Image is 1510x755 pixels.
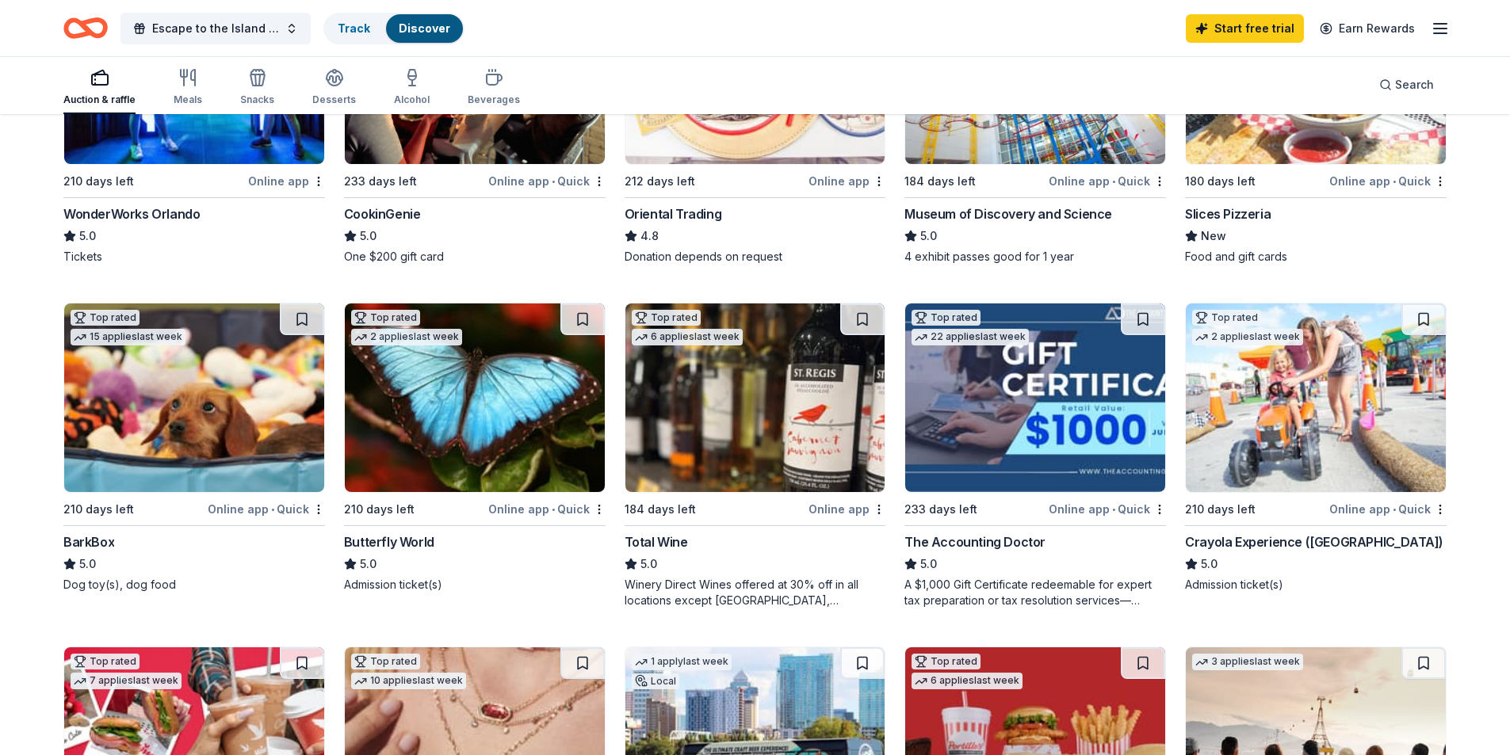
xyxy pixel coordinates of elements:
[174,62,202,114] button: Meals
[912,654,981,669] div: Top rated
[1185,577,1447,593] div: Admission ticket(s)
[625,172,695,191] div: 212 days left
[1201,555,1218,574] span: 5.0
[63,303,325,593] a: Image for BarkBoxTop rated15 applieslast week210 days leftOnline app•QuickBarkBox5.0Dog toy(s), d...
[1185,532,1443,551] div: Crayola Experience ([GEOGRAPHIC_DATA])
[552,503,555,516] span: •
[1192,329,1303,345] div: 2 applies last week
[71,329,185,345] div: 15 applies last week
[79,227,96,246] span: 5.0
[468,62,520,114] button: Beverages
[120,13,311,44] button: Escape to the Island 2026
[248,171,325,191] div: Online app
[1393,503,1396,516] span: •
[351,310,420,326] div: Top rated
[904,577,1166,608] div: A $1,000 Gift Certificate redeemable for expert tax preparation or tax resolution services—recipi...
[1186,14,1304,43] a: Start free trial
[312,93,356,106] div: Desserts
[1186,303,1446,492] img: Image for Crayola Experience (Orlando)
[344,204,421,223] div: CookinGenie
[344,249,606,265] div: One $200 gift card
[1192,310,1261,326] div: Top rated
[632,329,743,345] div: 6 applies last week
[640,227,659,246] span: 4.8
[625,303,886,608] a: Image for Total WineTop rated6 applieslast week184 days leftOnline appTotal Wine5.0Winery Direct ...
[1310,14,1424,43] a: Earn Rewards
[640,555,657,574] span: 5.0
[344,577,606,593] div: Admission ticket(s)
[208,499,325,519] div: Online app Quick
[625,500,696,519] div: 184 days left
[552,175,555,188] span: •
[240,93,274,106] div: Snacks
[71,673,182,689] div: 7 applies last week
[904,303,1166,608] a: Image for The Accounting DoctorTop rated22 applieslast week233 days leftOnline app•QuickThe Accou...
[344,303,606,593] a: Image for Butterfly WorldTop rated2 applieslast week210 days leftOnline app•QuickButterfly World5...
[1185,303,1447,593] a: Image for Crayola Experience (Orlando)Top rated2 applieslast week210 days leftOnline app•QuickCra...
[904,249,1166,265] div: 4 exhibit passes good for 1 year
[625,303,885,492] img: Image for Total Wine
[394,93,430,106] div: Alcohol
[625,204,722,223] div: Oriental Trading
[1112,503,1115,516] span: •
[345,303,605,492] img: Image for Butterfly World
[1185,500,1256,519] div: 210 days left
[468,93,520,106] div: Beverages
[360,555,377,574] span: 5.0
[912,310,981,326] div: Top rated
[360,227,377,246] span: 5.0
[344,172,417,191] div: 233 days left
[63,62,136,114] button: Auction & raffle
[488,171,606,191] div: Online app Quick
[63,10,108,47] a: Home
[625,577,886,608] div: Winery Direct Wines offered at 30% off in all locations except [GEOGRAPHIC_DATA], [GEOGRAPHIC_DAT...
[240,62,274,114] button: Snacks
[63,249,325,265] div: Tickets
[809,171,885,191] div: Online app
[625,249,886,265] div: Donation depends on request
[1112,175,1115,188] span: •
[79,555,96,574] span: 5.0
[920,555,937,574] span: 5.0
[351,673,466,689] div: 10 applies last week
[1049,499,1166,519] div: Online app Quick
[71,654,140,669] div: Top rated
[1201,227,1226,246] span: New
[488,499,606,519] div: Online app Quick
[1395,75,1434,94] span: Search
[1393,175,1396,188] span: •
[905,303,1165,492] img: Image for The Accounting Doctor
[1329,171,1447,191] div: Online app Quick
[63,204,200,223] div: WonderWorks Orlando
[904,172,976,191] div: 184 days left
[1185,172,1256,191] div: 180 days left
[632,310,701,326] div: Top rated
[1185,204,1271,223] div: Slices Pizzeria
[920,227,937,246] span: 5.0
[323,13,464,44] button: TrackDiscover
[632,654,732,670] div: 1 apply last week
[625,532,688,551] div: Total Wine
[271,503,274,516] span: •
[1185,249,1447,265] div: Food and gift cards
[174,93,202,106] div: Meals
[632,673,679,689] div: Local
[351,654,420,669] div: Top rated
[344,532,434,551] div: Butterfly World
[394,62,430,114] button: Alcohol
[1192,654,1303,670] div: 3 applies last week
[351,329,462,345] div: 2 applies last week
[344,500,415,519] div: 210 days left
[1367,69,1447,101] button: Search
[904,500,977,519] div: 233 days left
[912,329,1029,345] div: 22 applies last week
[64,303,324,492] img: Image for BarkBox
[1329,499,1447,519] div: Online app Quick
[904,204,1112,223] div: Museum of Discovery and Science
[152,19,279,38] span: Escape to the Island 2026
[1049,171,1166,191] div: Online app Quick
[63,172,134,191] div: 210 days left
[63,93,136,106] div: Auction & raffle
[63,532,114,551] div: BarkBox
[399,21,450,35] a: Discover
